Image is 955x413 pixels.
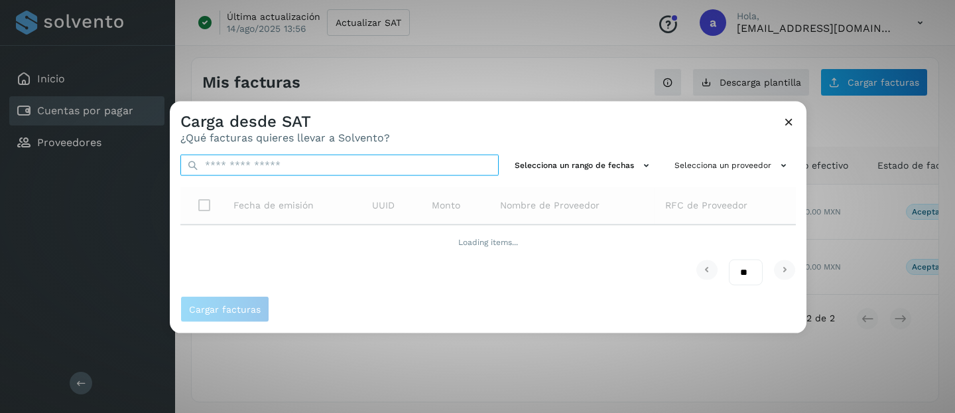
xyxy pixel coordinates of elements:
button: Selecciona un rango de fechas [509,155,659,177]
button: Cargar facturas [180,295,269,322]
span: Cargar facturas [189,304,261,313]
span: UUID [372,198,395,212]
span: RFC de Proveedor [665,198,747,212]
span: Monto [432,198,460,212]
button: Selecciona un proveedor [669,155,796,177]
p: ¿Qué facturas quieres llevar a Solvento? [180,131,390,143]
h3: Carga desde SAT [180,112,390,131]
td: Loading items... [180,224,796,259]
span: Nombre de Proveedor [500,198,600,212]
span: Fecha de emisión [233,198,314,212]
